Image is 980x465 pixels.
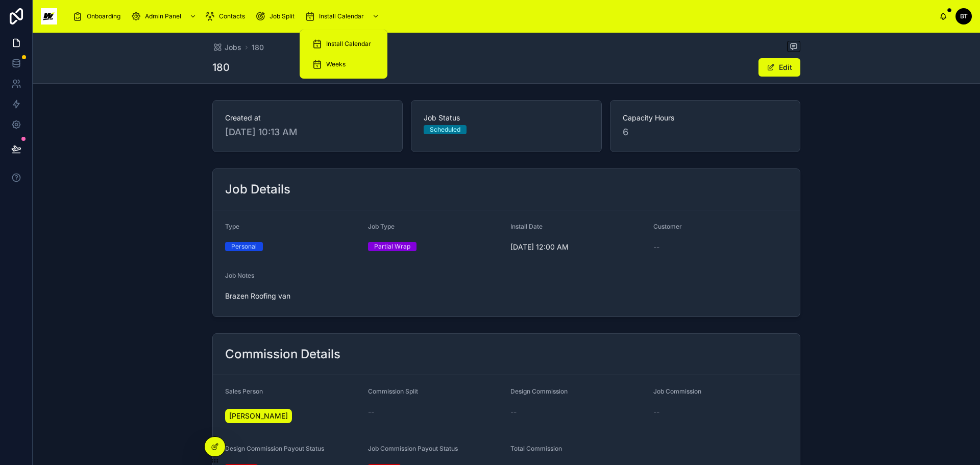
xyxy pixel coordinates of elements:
div: Personal [231,242,257,251]
span: [DATE] 12:00 AM [510,242,645,252]
a: Weeks [306,55,381,74]
div: Scheduled [430,125,460,134]
span: [PERSON_NAME] [229,411,288,421]
img: App logo [41,8,57,25]
span: Job Commission [653,387,701,395]
span: Job Type [368,223,395,230]
span: Total Commission [510,445,562,452]
div: scrollable content [65,5,939,28]
a: Job Split [252,7,302,26]
span: Job Split [269,12,295,20]
a: Onboarding [69,7,128,26]
span: BT [960,12,968,20]
span: 6 [623,125,788,139]
h2: Job Details [225,181,290,198]
span: Capacity Hours [623,113,788,123]
span: Weeks [326,60,346,68]
span: -- [368,407,374,417]
div: Partial Wrap [374,242,410,251]
span: Contacts [219,12,245,20]
span: Sales Person [225,387,263,395]
a: Install Calendar [306,35,381,53]
a: Install Calendar [302,7,384,26]
span: Onboarding [87,12,120,20]
span: Design Commission Payout Status [225,445,324,452]
span: [DATE] 10:13 AM [225,125,390,139]
span: Job Notes [225,272,254,279]
span: Commission Split [368,387,418,395]
a: 180 [252,42,264,53]
button: Edit [758,58,800,77]
span: Customer [653,223,682,230]
h1: 180 [212,60,230,75]
span: Install Date [510,223,543,230]
span: Jobs [225,42,241,53]
span: Brazen Roofing van [225,291,788,301]
a: Contacts [202,7,252,26]
span: Admin Panel [145,12,181,20]
a: [PERSON_NAME] [225,409,292,423]
span: -- [510,407,517,417]
span: Design Commission [510,387,568,395]
span: Job Commission Payout Status [368,445,458,452]
span: -- [653,407,659,417]
h2: Commission Details [225,346,340,362]
span: -- [653,242,659,252]
a: Jobs [212,42,241,53]
a: Admin Panel [128,7,202,26]
span: Created at [225,113,390,123]
span: Install Calendar [326,40,371,48]
span: Job Status [424,113,589,123]
span: Install Calendar [319,12,364,20]
span: Type [225,223,239,230]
